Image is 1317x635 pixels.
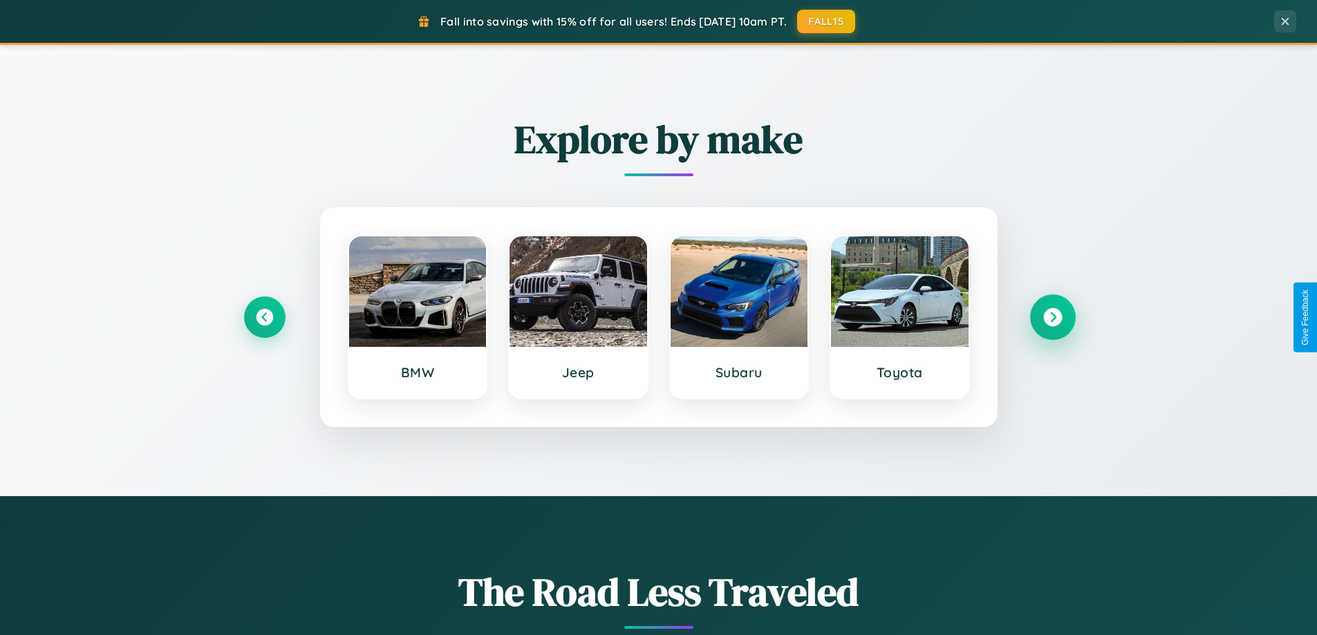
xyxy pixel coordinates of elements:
[244,113,1074,166] h2: Explore by make
[363,364,473,381] h3: BMW
[845,364,955,381] h3: Toyota
[797,10,855,33] button: FALL15
[440,15,787,28] span: Fall into savings with 15% off for all users! Ends [DATE] 10am PT.
[244,565,1074,618] h1: The Road Less Traveled
[523,364,633,381] h3: Jeep
[1300,290,1310,345] div: Give Feedback
[684,364,794,381] h3: Subaru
